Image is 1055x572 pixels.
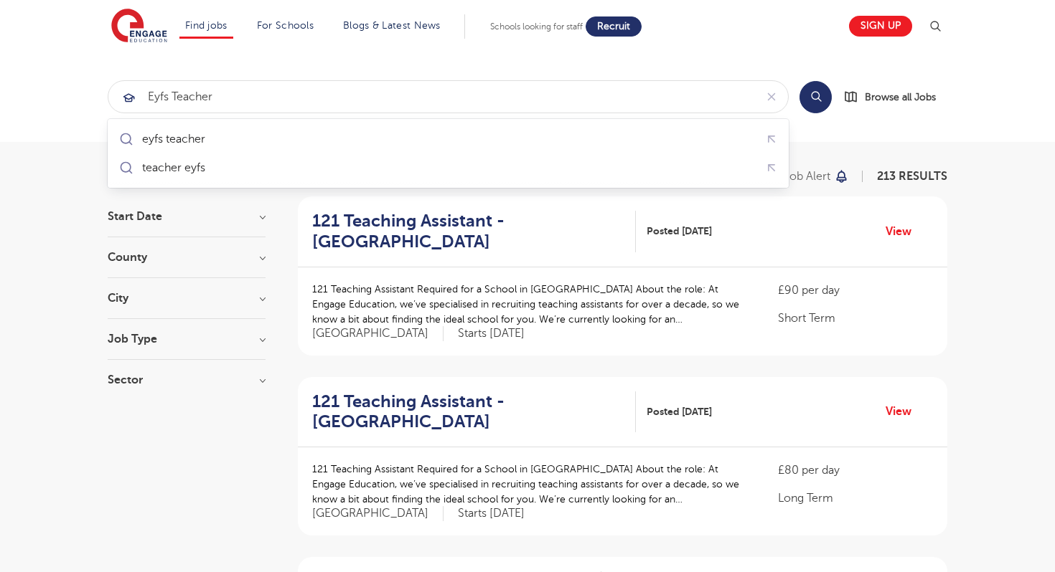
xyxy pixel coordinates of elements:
[312,282,749,327] p: 121 Teaching Assistant Required for a School in [GEOGRAPHIC_DATA] About the role: At Engage Educa...
[778,490,933,507] p: Long Term
[778,462,933,479] p: £80 per day
[312,391,624,433] h2: 121 Teaching Assistant - [GEOGRAPHIC_DATA]
[778,282,933,299] p: £90 per day
[865,89,936,105] span: Browse all Jobs
[108,333,266,345] h3: Job Type
[756,171,849,182] button: Save job alert
[108,252,266,263] h3: County
[458,506,525,521] p: Starts [DATE]
[108,374,266,386] h3: Sector
[761,128,783,151] button: Fill query with "eyfs teacher"
[849,16,912,37] a: Sign up
[647,224,712,239] span: Posted [DATE]
[755,81,788,113] button: Clear
[586,16,642,37] a: Recruit
[257,20,314,31] a: For Schools
[458,326,525,341] p: Starts [DATE]
[108,292,266,304] h3: City
[800,81,832,113] button: Search
[142,161,205,175] div: teacher eyfs
[108,211,266,222] h3: Start Date
[113,125,783,182] ul: Submit
[886,402,922,421] a: View
[877,170,947,183] span: 213 RESULTS
[312,211,624,252] h2: 121 Teaching Assistant - [GEOGRAPHIC_DATA]
[111,9,167,44] img: Engage Education
[343,20,441,31] a: Blogs & Latest News
[108,80,789,113] div: Submit
[490,22,583,32] span: Schools looking for staff
[185,20,228,31] a: Find jobs
[312,391,636,433] a: 121 Teaching Assistant - [GEOGRAPHIC_DATA]
[647,404,712,419] span: Posted [DATE]
[108,81,755,113] input: Submit
[312,211,636,252] a: 121 Teaching Assistant - [GEOGRAPHIC_DATA]
[142,132,205,146] div: eyfs teacher
[312,506,444,521] span: [GEOGRAPHIC_DATA]
[886,222,922,241] a: View
[312,326,444,341] span: [GEOGRAPHIC_DATA]
[756,171,830,182] p: Save job alert
[778,310,933,327] p: Short Term
[597,21,630,32] span: Recruit
[843,89,947,105] a: Browse all Jobs
[761,157,783,179] button: Fill query with "teacher eyfs"
[312,462,749,507] p: 121 Teaching Assistant Required for a School in [GEOGRAPHIC_DATA] About the role: At Engage Educa...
